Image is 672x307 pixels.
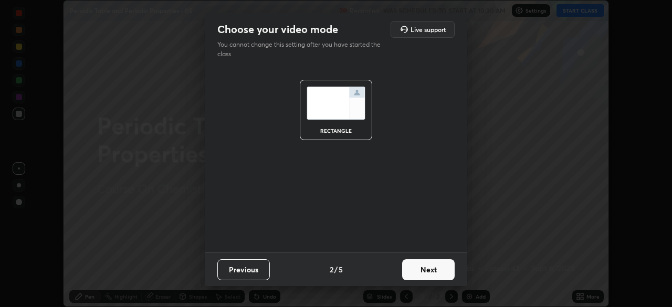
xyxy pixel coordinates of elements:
[217,23,338,36] h2: Choose your video mode
[402,259,455,280] button: Next
[330,264,333,275] h4: 2
[315,128,357,133] div: rectangle
[217,40,387,59] p: You cannot change this setting after you have started the class
[217,259,270,280] button: Previous
[307,87,365,120] img: normalScreenIcon.ae25ed63.svg
[334,264,338,275] h4: /
[411,26,446,33] h5: Live support
[339,264,343,275] h4: 5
